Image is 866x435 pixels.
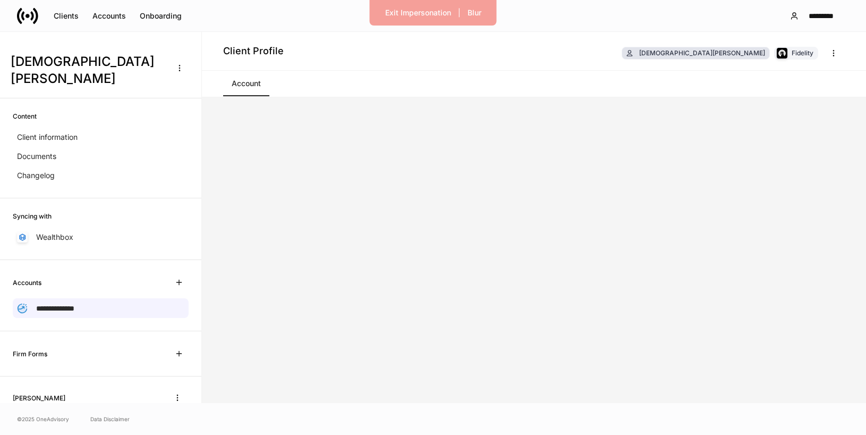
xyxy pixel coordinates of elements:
[385,9,451,16] div: Exit Impersonation
[639,48,765,58] div: [DEMOGRAPHIC_DATA][PERSON_NAME]
[13,111,37,121] h6: Content
[13,147,189,166] a: Documents
[378,4,458,21] button: Exit Impersonation
[13,128,189,147] a: Client information
[17,151,56,162] p: Documents
[13,349,47,359] h6: Firm Forms
[223,45,284,57] h4: Client Profile
[13,166,189,185] a: Changelog
[17,132,78,143] p: Client information
[17,170,55,181] p: Changelog
[17,415,69,423] span: © 2025 OneAdvisory
[140,12,182,20] div: Onboarding
[13,393,65,403] h6: [PERSON_NAME]
[90,415,130,423] a: Data Disclaimer
[11,53,164,87] h3: [DEMOGRAPHIC_DATA][PERSON_NAME]
[133,7,189,24] button: Onboarding
[468,9,481,16] div: Blur
[792,48,813,58] div: Fidelity
[36,232,73,242] p: Wealthbox
[13,278,41,288] h6: Accounts
[461,4,488,21] button: Blur
[47,7,86,24] button: Clients
[223,71,269,96] a: Account
[13,228,189,247] a: Wealthbox
[54,12,79,20] div: Clients
[92,12,126,20] div: Accounts
[86,7,133,24] button: Accounts
[13,211,52,221] h6: Syncing with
